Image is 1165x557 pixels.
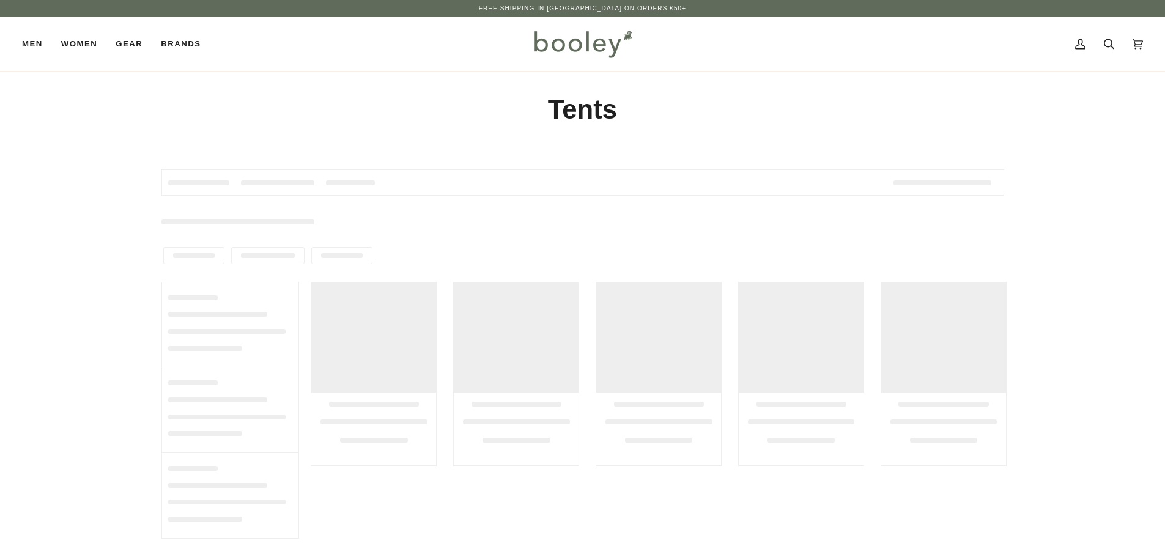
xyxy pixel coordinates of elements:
a: Gear [106,17,152,71]
span: Brands [161,38,201,50]
img: Booley [529,26,636,62]
h1: Tents [161,93,1004,127]
span: Men [22,38,43,50]
a: Brands [152,17,210,71]
a: Women [52,17,106,71]
a: Men [22,17,52,71]
p: Free Shipping in [GEOGRAPHIC_DATA] on Orders €50+ [479,4,686,13]
span: Gear [116,38,142,50]
span: Women [61,38,97,50]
